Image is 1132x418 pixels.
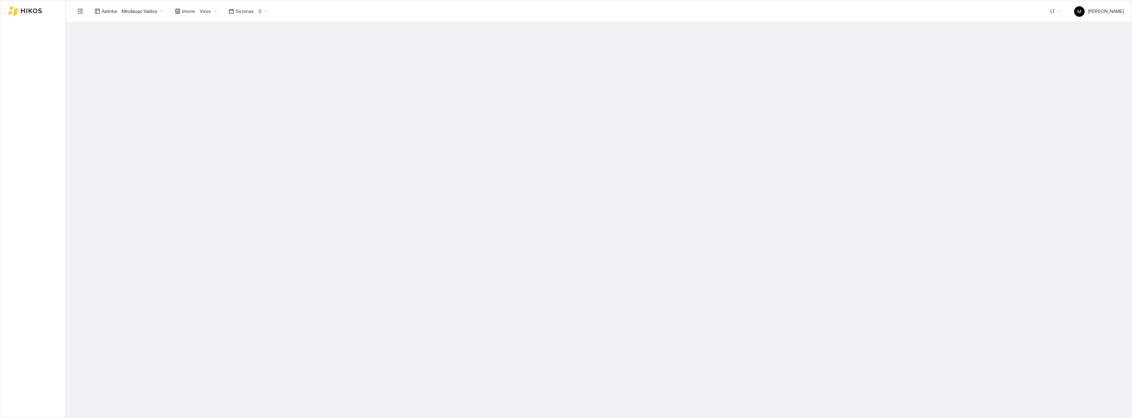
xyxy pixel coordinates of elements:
span: Sezonas : [236,8,255,15]
span: Aplinka : [102,8,118,15]
span: 0 [259,6,268,16]
button: menu-fold [74,5,87,18]
span: Įmonė : [182,8,196,15]
span: M [1077,6,1081,17]
span: [PERSON_NAME] [1074,9,1124,14]
span: shop [175,9,180,14]
span: Mindaugo Valdos [122,6,163,16]
span: Visos [200,6,217,16]
span: layout [95,9,100,14]
span: calendar [229,9,234,14]
span: menu-fold [77,8,83,14]
span: LT [1050,6,1061,16]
